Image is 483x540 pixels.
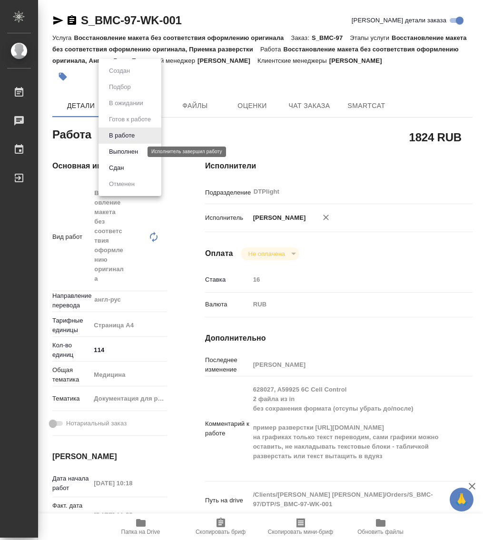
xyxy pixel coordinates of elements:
[106,179,138,189] button: Отменен
[106,82,134,92] button: Подбор
[106,98,146,108] button: В ожидании
[106,66,133,76] button: Создан
[106,147,141,157] button: Выполнен
[106,114,154,125] button: Готов к работе
[106,130,138,141] button: В работе
[106,163,127,173] button: Сдан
